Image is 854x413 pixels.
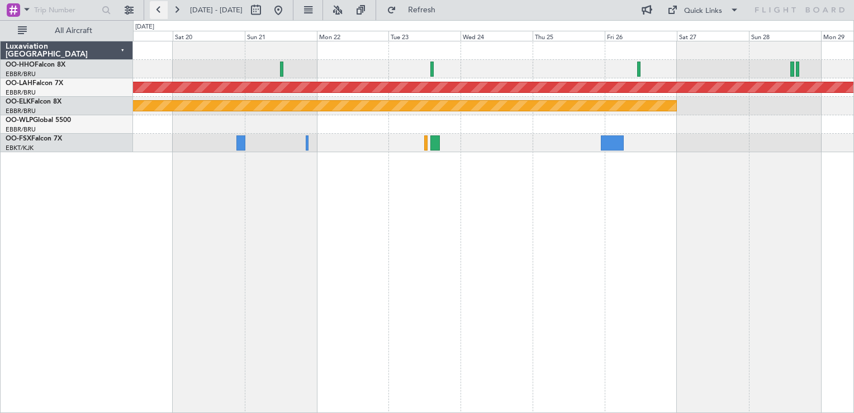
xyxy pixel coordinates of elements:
a: EBBR/BRU [6,70,36,78]
span: OO-FSX [6,135,31,142]
div: Thu 25 [533,31,605,41]
div: Sat 20 [173,31,245,41]
a: OO-LAHFalcon 7X [6,80,63,87]
div: Fri 26 [605,31,677,41]
div: Mon 22 [317,31,389,41]
div: Fri 19 [101,31,173,41]
span: All Aircraft [29,27,118,35]
span: OO-ELK [6,98,31,105]
span: OO-LAH [6,80,32,87]
a: EBKT/KJK [6,144,34,152]
div: Quick Links [684,6,722,17]
div: Sat 27 [677,31,749,41]
a: OO-HHOFalcon 8X [6,62,65,68]
div: Wed 24 [461,31,533,41]
div: Sun 28 [749,31,821,41]
span: OO-HHO [6,62,35,68]
button: Refresh [382,1,449,19]
div: Sun 21 [245,31,317,41]
span: OO-WLP [6,117,33,124]
button: Quick Links [662,1,744,19]
input: Trip Number [34,2,98,18]
span: Refresh [398,6,445,14]
div: Tue 23 [388,31,461,41]
a: EBBR/BRU [6,88,36,97]
a: EBBR/BRU [6,107,36,115]
a: EBBR/BRU [6,125,36,134]
a: OO-WLPGlobal 5500 [6,117,71,124]
span: [DATE] - [DATE] [190,5,243,15]
div: [DATE] [135,22,154,32]
a: OO-FSXFalcon 7X [6,135,62,142]
button: All Aircraft [12,22,121,40]
a: OO-ELKFalcon 8X [6,98,61,105]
